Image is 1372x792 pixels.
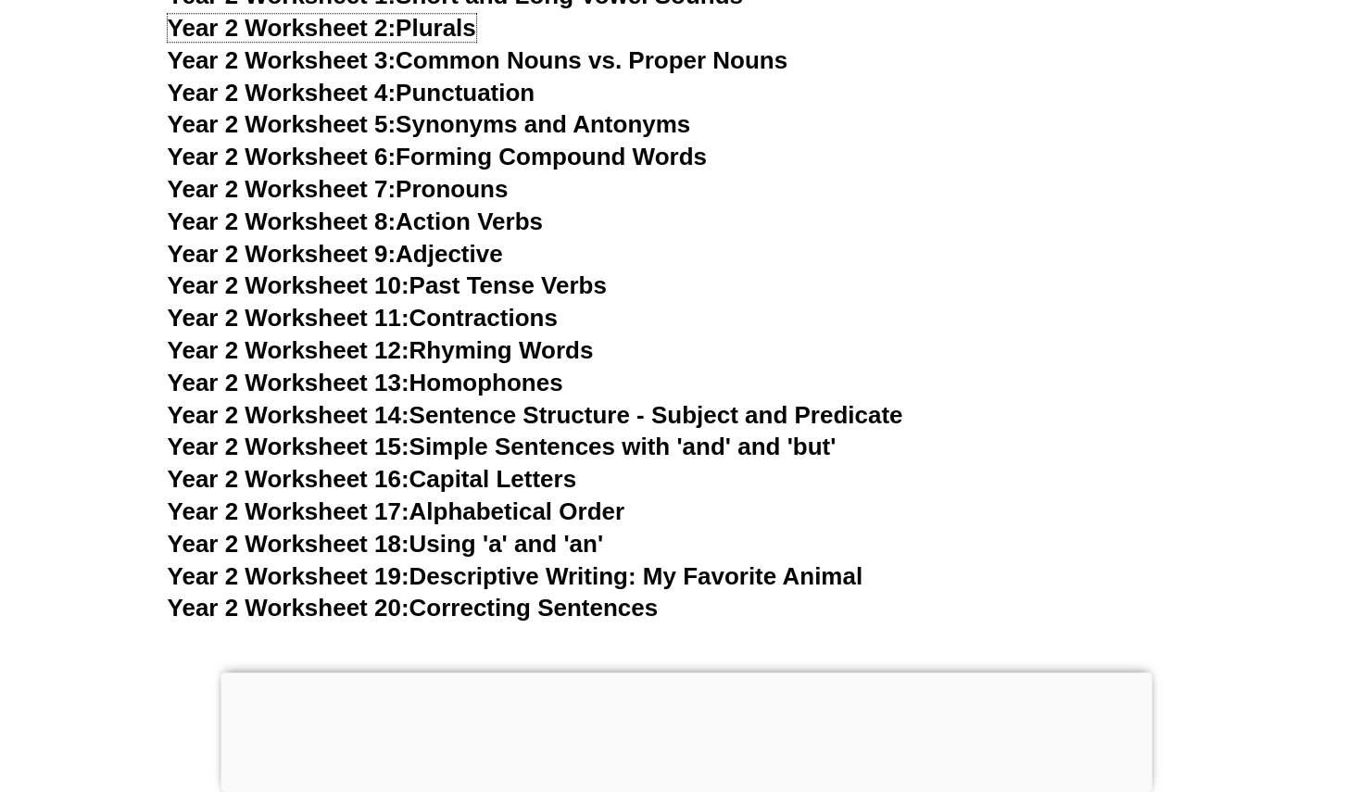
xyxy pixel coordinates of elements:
a: Year 2 Worksheet 12:Rhyming Words [168,336,594,364]
a: Year 2 Worksheet 6:Forming Compound Words [168,143,707,170]
a: Year 2 Worksheet 18:Using 'a' and 'an' [168,530,603,558]
iframe: Advertisement [220,673,1152,787]
a: Year 2 Worksheet 8:Action Verbs [168,207,543,235]
a: Year 2 Worksheet 2:Plurals [168,14,476,42]
a: Year 2 Worksheet 15:Simple Sentences with 'and' and 'but' [168,433,837,460]
a: Year 2 Worksheet 10:Past Tense Verbs [168,271,607,299]
span: Year 2 Worksheet 11: [168,304,409,332]
span: Year 2 Worksheet 13: [168,369,409,396]
span: Year 2 Worksheet 17: [168,497,409,525]
span: Year 2 Worksheet 15: [168,433,409,460]
a: Year 2 Worksheet 7:Pronouns [168,175,509,203]
span: Year 2 Worksheet 19: [168,562,409,590]
a: Year 2 Worksheet 9:Adjective [168,240,503,268]
span: Year 2 Worksheet 2: [168,14,396,42]
a: Year 2 Worksheet 20:Correcting Sentences [168,594,659,622]
a: Year 2 Worksheet 4:Punctuation [168,79,535,107]
a: Year 2 Worksheet 17:Alphabetical Order [168,497,624,525]
a: Year 2 Worksheet 16:Capital Letters [168,465,576,493]
span: Year 2 Worksheet 8: [168,207,396,235]
span: Year 2 Worksheet 4: [168,79,396,107]
a: Year 2 Worksheet 13:Homophones [168,369,563,396]
a: Year 2 Worksheet 11:Contractions [168,304,558,332]
iframe: Chat Widget [1279,622,1372,792]
span: Year 2 Worksheet 12: [168,336,409,364]
a: Year 2 Worksheet 3:Common Nouns vs. Proper Nouns [168,46,788,74]
span: Year 2 Worksheet 14: [168,401,409,429]
span: Year 2 Worksheet 5: [168,110,396,138]
span: Year 2 Worksheet 20: [168,594,409,622]
span: Year 2 Worksheet 6: [168,143,396,170]
a: Year 2 Worksheet 19:Descriptive Writing: My Favorite Animal [168,562,862,590]
span: Year 2 Worksheet 10: [168,271,409,299]
span: Year 2 Worksheet 18: [168,530,409,558]
a: Year 2 Worksheet 14:Sentence Structure - Subject and Predicate [168,401,903,429]
span: Year 2 Worksheet 9: [168,240,396,268]
span: Year 2 Worksheet 3: [168,46,396,74]
span: Year 2 Worksheet 7: [168,175,396,203]
a: Year 2 Worksheet 5:Synonyms and Antonyms [168,110,691,138]
span: Year 2 Worksheet 16: [168,465,409,493]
